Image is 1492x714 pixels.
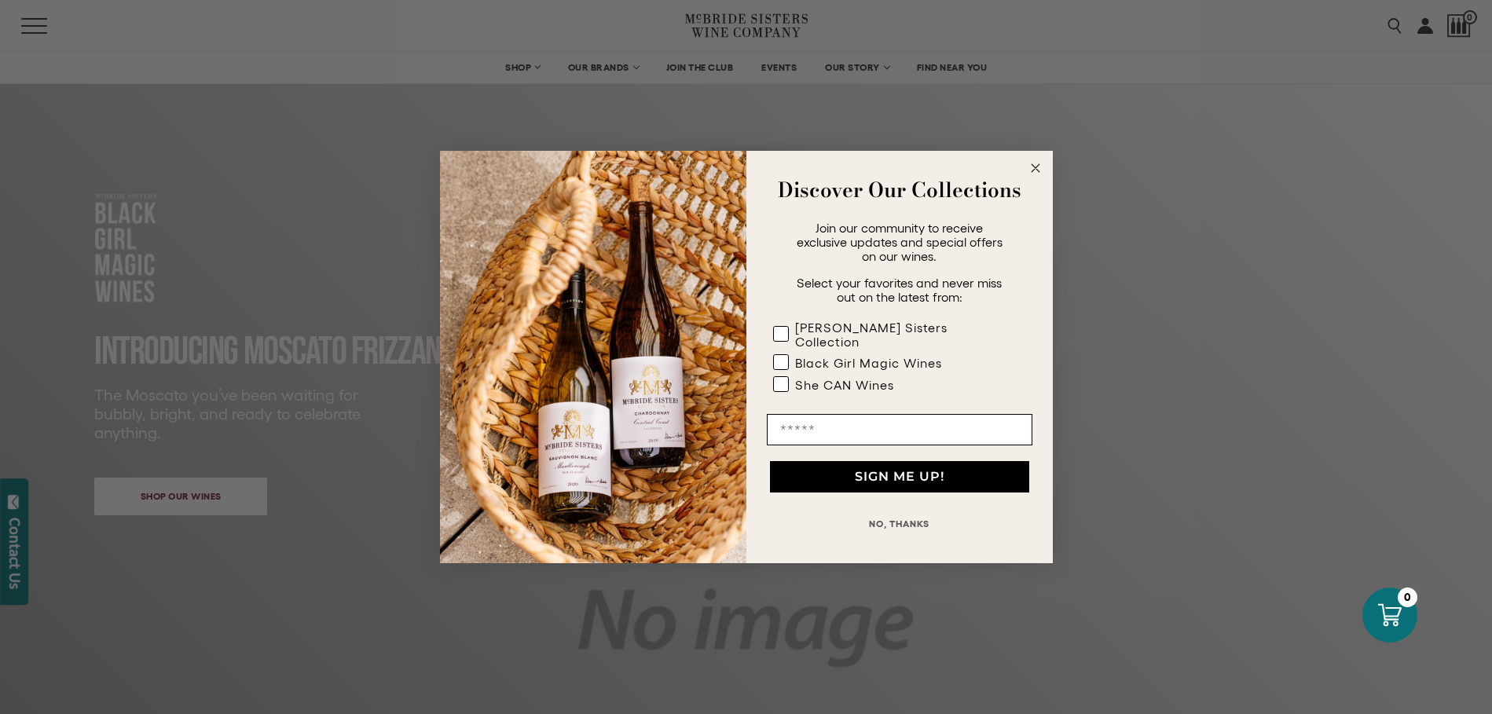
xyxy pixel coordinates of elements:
div: [PERSON_NAME] Sisters Collection [795,320,1001,349]
button: SIGN ME UP! [770,461,1029,492]
input: Email [767,414,1032,445]
div: She CAN Wines [795,378,894,392]
span: Join our community to receive exclusive updates and special offers on our wines. [797,221,1003,263]
div: 0 [1398,588,1417,607]
button: Close dialog [1026,159,1045,178]
img: 42653730-7e35-4af7-a99d-12bf478283cf.jpeg [440,151,746,563]
button: NO, THANKS [767,508,1032,540]
strong: Discover Our Collections [778,174,1021,205]
div: Black Girl Magic Wines [795,356,942,370]
span: Select your favorites and never miss out on the latest from: [797,276,1002,304]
